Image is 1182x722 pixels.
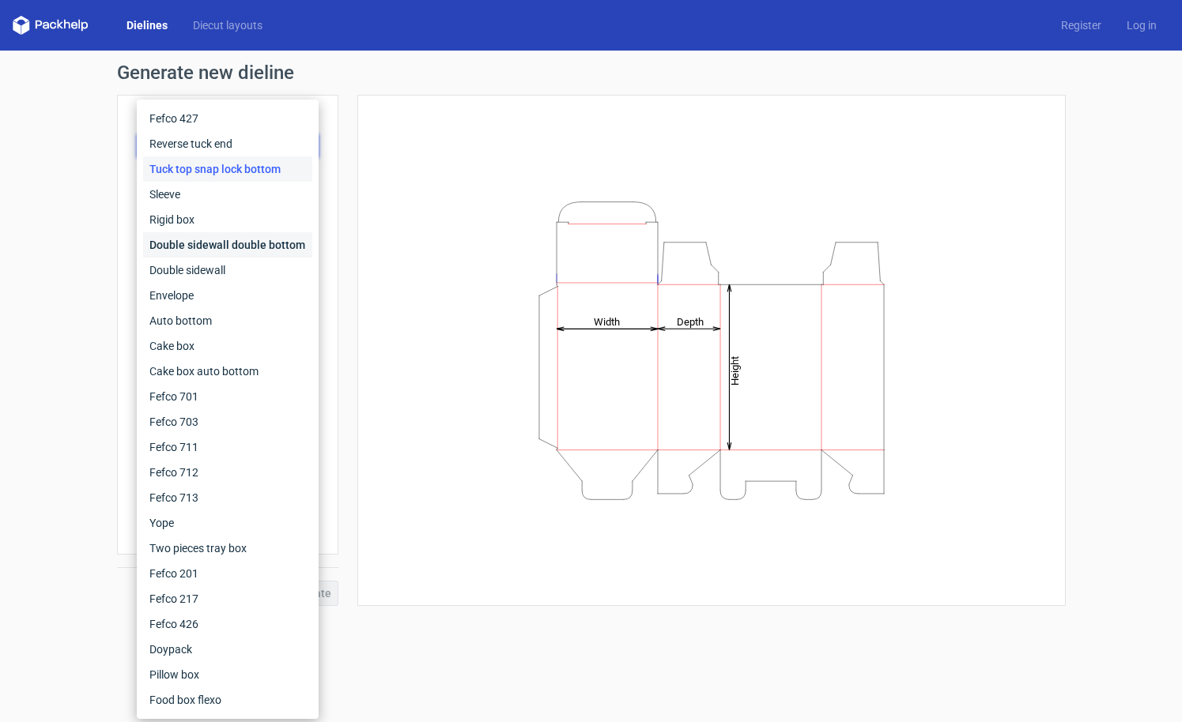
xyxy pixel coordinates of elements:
div: Fefco 426 [143,611,312,637]
h1: Generate new dieline [117,63,1066,82]
a: Log in [1114,17,1169,33]
div: Fefco 703 [143,409,312,434]
div: Envelope [143,283,312,308]
div: Fefco 427 [143,106,312,131]
div: Fefco 712 [143,460,312,485]
div: Yope [143,510,312,536]
div: Two pieces tray box [143,536,312,561]
div: Reverse tuck end [143,131,312,156]
div: Auto bottom [143,308,312,333]
div: Double sidewall [143,258,312,283]
tspan: Width [593,315,619,327]
tspan: Depth [677,315,704,327]
div: Sleeve [143,182,312,207]
div: Fefco 217 [143,586,312,611]
tspan: Height [729,355,741,385]
a: Dielines [114,17,180,33]
div: Doypack [143,637,312,662]
div: Tuck top snap lock bottom [143,156,312,182]
div: Double sidewall double bottom [143,232,312,258]
div: Pillow box [143,662,312,687]
a: Register [1048,17,1114,33]
a: Diecut layouts [180,17,275,33]
div: Fefco 701 [143,384,312,409]
div: Cake box auto bottom [143,359,312,384]
div: Food box flexo [143,687,312,713]
div: Cake box [143,333,312,359]
div: Rigid box [143,207,312,232]
div: Fefco 201 [143,561,312,586]
div: Fefco 713 [143,485,312,510]
div: Fefco 711 [143,434,312,460]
